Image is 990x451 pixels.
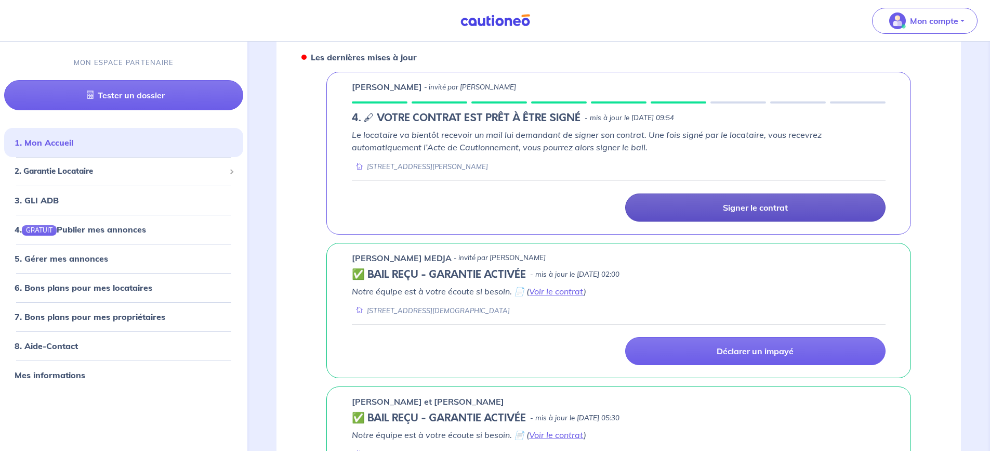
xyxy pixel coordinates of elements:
a: 4.GRATUITPublier mes annonces [15,224,146,234]
div: Mes informations [4,365,243,385]
div: [STREET_ADDRESS][PERSON_NAME] [352,162,488,172]
div: 3. GLI ADB [4,189,243,210]
div: 7. Bons plans pour mes propriétaires [4,306,243,327]
em: Le locataire va bientôt recevoir un mail lui demandant de signer son contrat. Une fois signé par ... [352,130,822,152]
div: 1. Mon Accueil [4,132,243,153]
span: 2. Garantie Locataire [15,165,225,177]
p: - mis à jour le [DATE] 05:30 [530,413,619,423]
p: - invité par [PERSON_NAME] [454,253,546,263]
p: Signer le contrat [723,202,788,213]
p: - mis à jour le [DATE] 09:54 [585,113,674,123]
a: Signer le contrat [625,194,886,222]
button: illu_account_valid_menu.svgMon compte [872,8,978,34]
div: 2. Garantie Locataire [4,161,243,182]
a: Tester un dossier [4,80,243,110]
div: state: CONTRACT-VALIDATED, Context: IN-MANAGEMENT,IS-GL-CAUTION [352,412,886,424]
p: [PERSON_NAME] MEDJA [352,252,452,264]
a: 1. Mon Accueil [15,137,73,148]
a: 7. Bons plans pour mes propriétaires [15,312,165,322]
img: Cautioneo [456,14,534,27]
p: Mon compte [910,15,958,27]
a: Déclarer un impayé [625,337,886,365]
a: 3. GLI ADB [15,195,59,205]
a: Voir le contrat [529,430,584,440]
div: [STREET_ADDRESS][DEMOGRAPHIC_DATA] [352,306,510,316]
p: [PERSON_NAME] et [PERSON_NAME] [352,395,504,408]
div: 4.GRATUITPublier mes annonces [4,218,243,239]
em: Notre équipe est à votre écoute si besoin. 📄 ( ) [352,430,586,440]
a: Mes informations [15,370,85,380]
p: MON ESPACE PARTENAIRE [74,58,174,68]
div: state: CONTRACT-VALIDATED, Context: IN-MANAGEMENT,IS-GL-CAUTION [352,268,886,281]
h5: ✅ BAIL REÇU - GARANTIE ACTIVÉE [352,268,526,281]
p: - invité par [PERSON_NAME] [424,82,516,93]
p: [PERSON_NAME] [352,81,422,93]
a: 6. Bons plans pour mes locataires [15,282,152,293]
em: Notre équipe est à votre écoute si besoin. 📄 ( ) [352,286,586,297]
div: state: CONTRACT-IN-PREPARATION, Context: , [352,112,886,124]
a: 5. Gérer mes annonces [15,253,108,264]
h5: 4. 🖋 VOTRE CONTRAT EST PRÊT À ÊTRE SIGNÉ [352,112,580,124]
img: illu_account_valid_menu.svg [889,12,906,29]
a: 8. Aide-Contact [15,341,78,351]
div: 8. Aide-Contact [4,336,243,356]
a: Voir le contrat [529,286,584,297]
div: 6. Bons plans pour mes locataires [4,277,243,298]
div: 5. Gérer mes annonces [4,248,243,269]
strong: Les dernières mises à jour [311,52,417,62]
p: Déclarer un impayé [717,346,794,356]
h5: ✅ BAIL REÇU - GARANTIE ACTIVÉE [352,412,526,424]
p: - mis à jour le [DATE] 02:00 [530,269,619,280]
